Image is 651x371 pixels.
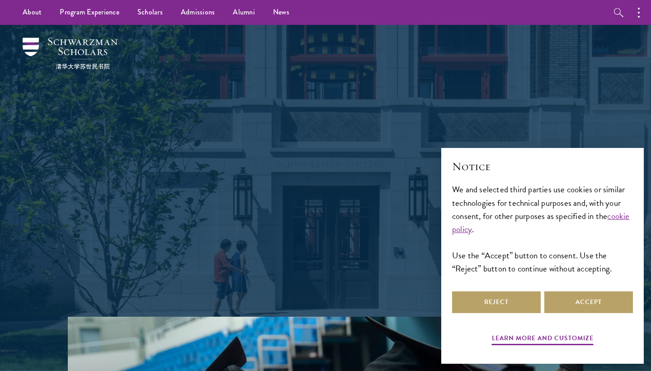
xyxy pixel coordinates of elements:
[544,291,633,313] button: Accept
[492,333,594,347] button: Learn more and customize
[452,159,633,174] h2: Notice
[23,38,118,69] img: Schwarzman Scholars
[452,291,541,313] button: Reject
[452,183,633,275] div: We and selected third parties use cookies or similar technologies for technical purposes and, wit...
[452,209,630,236] a: cookie policy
